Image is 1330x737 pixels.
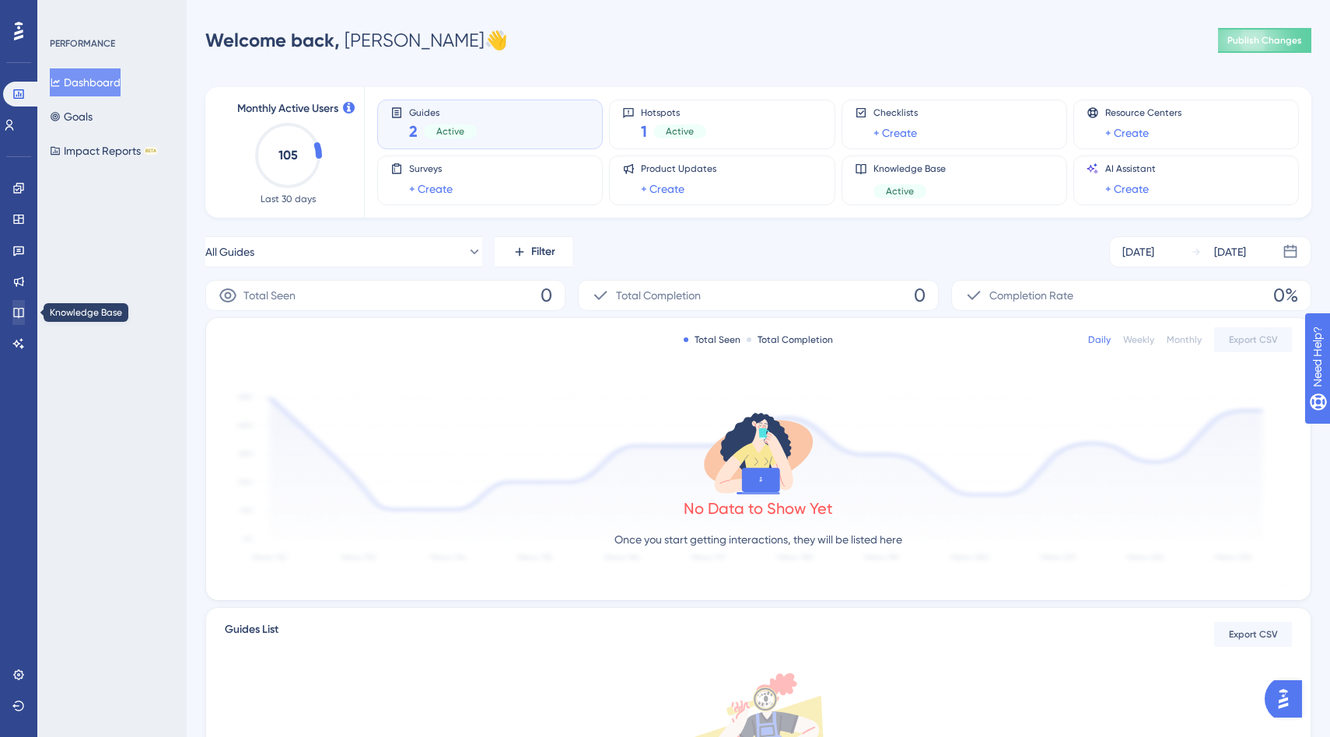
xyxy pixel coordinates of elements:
[409,180,453,198] a: + Create
[1167,334,1202,346] div: Monthly
[616,286,701,305] span: Total Completion
[37,4,97,23] span: Need Help?
[261,193,316,205] span: Last 30 days
[684,498,833,519] div: No Data to Show Yet
[409,121,418,142] span: 2
[641,180,684,198] a: + Create
[541,283,552,308] span: 0
[666,125,694,138] span: Active
[225,620,278,648] span: Guides List
[436,125,464,138] span: Active
[914,283,926,308] span: 0
[1105,107,1181,119] span: Resource Centers
[747,334,833,346] div: Total Completion
[1105,162,1156,175] span: AI Assistant
[1123,334,1154,346] div: Weekly
[1088,334,1111,346] div: Daily
[1265,676,1311,722] iframe: UserGuiding AI Assistant Launcher
[873,124,917,142] a: + Create
[1218,28,1311,53] button: Publish Changes
[1229,334,1278,346] span: Export CSV
[641,162,716,175] span: Product Updates
[278,148,298,162] text: 105
[1214,243,1246,261] div: [DATE]
[684,334,740,346] div: Total Seen
[531,243,555,261] span: Filter
[641,107,706,117] span: Hotspots
[205,236,482,267] button: All Guides
[641,121,647,142] span: 1
[243,286,296,305] span: Total Seen
[205,28,508,53] div: [PERSON_NAME] 👋
[1105,180,1149,198] a: + Create
[1122,243,1154,261] div: [DATE]
[50,68,121,96] button: Dashboard
[1227,34,1302,47] span: Publish Changes
[205,243,254,261] span: All Guides
[1214,327,1292,352] button: Export CSV
[409,162,453,175] span: Surveys
[1214,622,1292,647] button: Export CSV
[50,37,115,50] div: PERFORMANCE
[614,530,902,549] p: Once you start getting interactions, they will be listed here
[409,107,477,117] span: Guides
[873,162,946,175] span: Knowledge Base
[1273,283,1298,308] span: 0%
[144,147,158,155] div: BETA
[50,137,158,165] button: Impact ReportsBETA
[237,100,338,118] span: Monthly Active Users
[50,103,93,131] button: Goals
[1105,124,1149,142] a: + Create
[495,236,572,267] button: Filter
[989,286,1073,305] span: Completion Rate
[873,107,918,119] span: Checklists
[1229,628,1278,641] span: Export CSV
[205,29,340,51] span: Welcome back,
[886,185,914,197] span: Active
